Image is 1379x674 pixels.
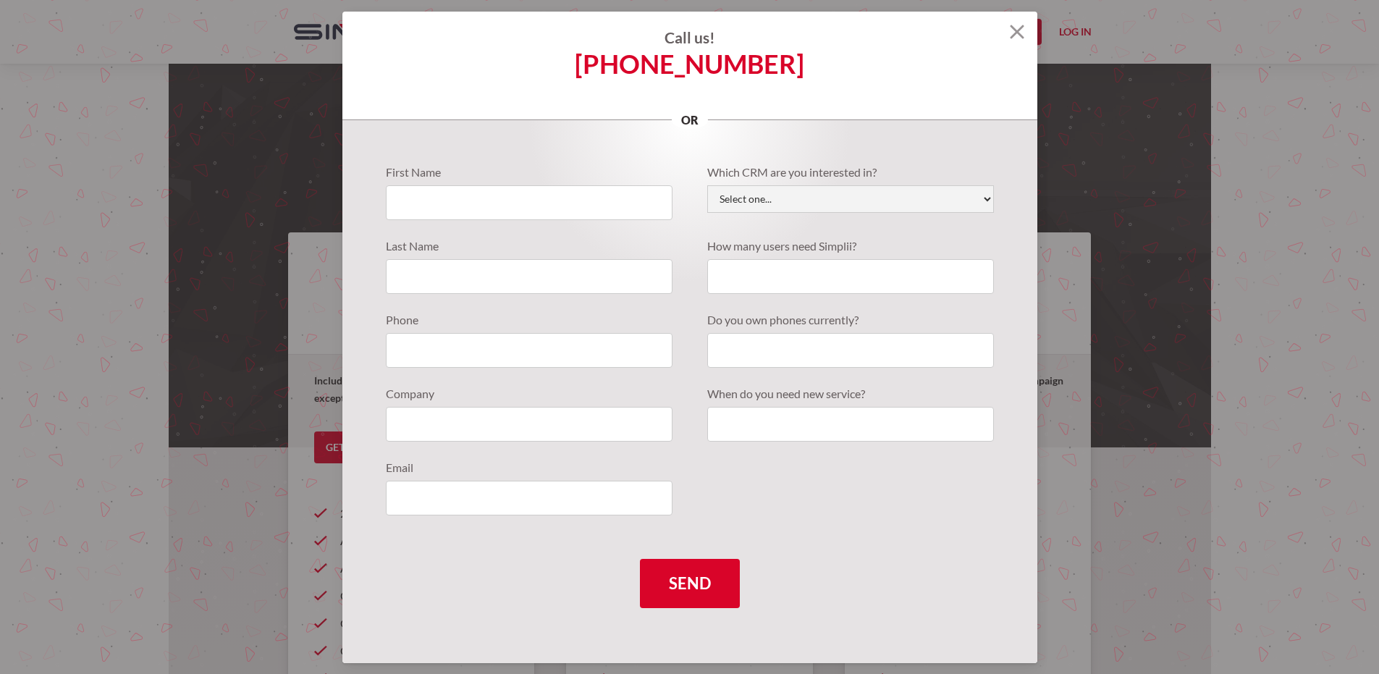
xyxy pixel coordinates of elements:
[640,559,740,608] input: Send
[386,164,994,608] form: Quote Requests
[386,459,672,476] label: Email
[672,111,708,129] p: or
[575,55,804,72] a: [PHONE_NUMBER]
[386,385,672,403] label: Company
[707,311,994,329] label: Do you own phones currently?
[386,237,672,255] label: Last Name
[707,385,994,403] label: When do you need new service?
[707,237,994,255] label: How many users need Simplii?
[342,29,1037,46] h4: Call us!
[386,311,672,329] label: Phone
[707,164,994,181] label: Which CRM are you interested in?
[386,164,672,181] label: First Name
